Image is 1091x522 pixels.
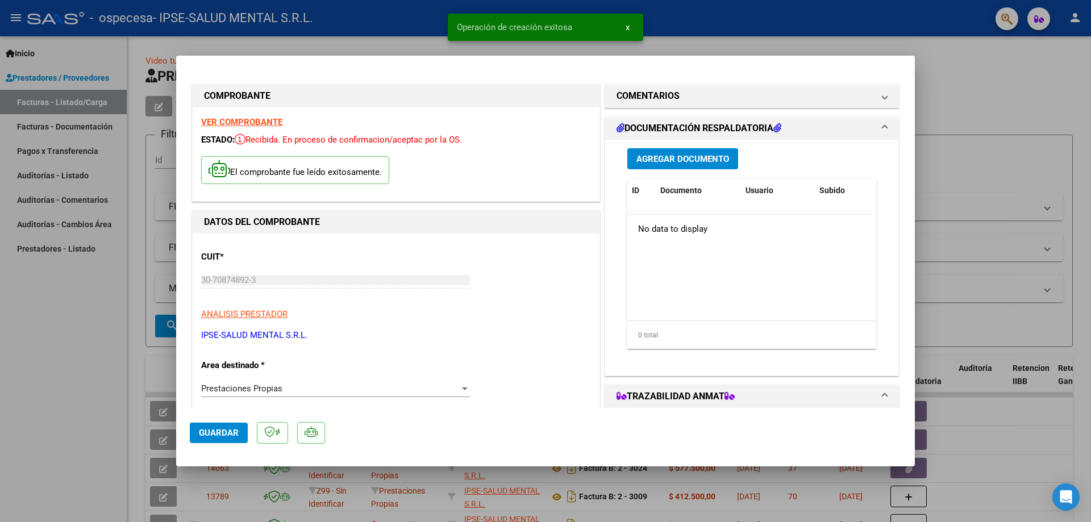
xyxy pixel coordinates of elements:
[605,140,898,375] div: DOCUMENTACIÓN RESPALDATORIA
[201,329,591,342] p: IPSE-SALUD MENTAL S.R.L.
[201,135,235,145] span: ESTADO:
[627,215,872,243] div: No data to display
[627,148,738,169] button: Agregar Documento
[656,178,741,203] datatable-header-cell: Documento
[605,117,898,140] mat-expansion-panel-header: DOCUMENTACIÓN RESPALDATORIA
[201,383,282,394] span: Prestaciones Propias
[872,178,928,203] datatable-header-cell: Acción
[815,178,872,203] datatable-header-cell: Subido
[190,423,248,443] button: Guardar
[201,117,282,127] a: VER COMPROBANTE
[617,390,735,403] h1: TRAZABILIDAD ANMAT
[617,89,680,103] h1: COMENTARIOS
[741,178,815,203] datatable-header-cell: Usuario
[627,321,876,349] div: 0 total
[746,186,773,195] span: Usuario
[605,85,898,107] mat-expansion-panel-header: COMENTARIOS
[204,90,270,101] strong: COMPROBANTE
[1052,483,1080,511] div: Open Intercom Messenger
[605,385,898,408] mat-expansion-panel-header: TRAZABILIDAD ANMAT
[627,178,656,203] datatable-header-cell: ID
[199,428,239,438] span: Guardar
[660,186,702,195] span: Documento
[201,359,318,372] p: Area destinado *
[204,216,320,227] strong: DATOS DEL COMPROBANTE
[457,22,572,33] span: Operación de creación exitosa
[617,122,781,135] h1: DOCUMENTACIÓN RESPALDATORIA
[819,186,845,195] span: Subido
[201,156,389,184] p: El comprobante fue leído exitosamente.
[235,135,462,145] span: Recibida. En proceso de confirmacion/aceptac por la OS.
[632,186,639,195] span: ID
[201,309,288,319] span: ANALISIS PRESTADOR
[617,17,639,37] button: x
[626,22,630,32] span: x
[636,154,729,164] span: Agregar Documento
[201,250,318,264] p: CUIT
